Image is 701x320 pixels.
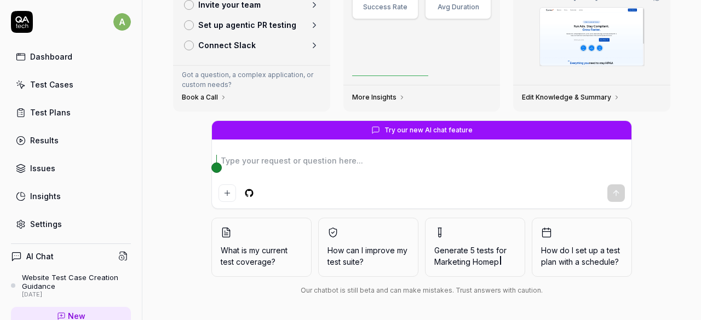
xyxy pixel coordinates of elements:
p: Set up agentic PR testing [198,19,296,31]
button: a [113,11,131,33]
span: Try our new AI chat feature [384,125,473,135]
div: [DATE] [22,291,131,299]
div: Insights [30,190,61,202]
span: How do I set up a test plan with a schedule? [541,245,623,267]
a: Website Test Case Creation Guidance[DATE] [11,273,131,298]
div: Test Plans [30,107,71,118]
span: How can I improve my test suite? [327,245,409,267]
button: Add attachment [219,184,236,202]
a: Issues [11,158,131,179]
h4: AI Chat [26,251,54,262]
a: Test Cases [11,74,131,95]
a: Settings [11,213,131,235]
div: Avg Duration [432,2,484,12]
a: Connect Slack [180,35,324,55]
a: More Insights [352,93,405,102]
a: Insights [11,185,131,207]
button: How can I improve my test suite? [318,218,418,277]
span: Marketing Homep [434,257,499,266]
button: How do I set up a test plan with a schedule? [532,218,632,277]
div: Issues [30,162,55,174]
div: Website Test Case Creation Guidance [22,273,131,291]
p: Connect Slack [198,39,256,51]
span: What is my current test coverage? [221,245,302,267]
a: Book a Call [182,93,227,102]
button: What is my current test coverage? [211,218,312,277]
div: Dashboard [30,51,72,62]
a: Edit Knowledge & Summary [522,93,620,102]
div: Results [30,135,59,146]
span: a [113,13,131,31]
a: Dashboard [11,46,131,67]
div: Our chatbot is still beta and can make mistakes. Trust answers with caution. [211,286,632,295]
a: Set up agentic PR testing [180,15,324,35]
img: Screenshot [540,8,644,66]
button: Generate 5 tests forMarketing Homep [425,218,525,277]
p: Got a question, a complex application, or custom needs? [182,70,321,90]
a: Results [11,130,131,151]
div: Test Cases [30,79,73,90]
span: Generate 5 tests for [434,245,516,267]
a: Test Plans [11,102,131,123]
div: Settings [30,218,62,230]
div: Success Rate [359,2,411,12]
